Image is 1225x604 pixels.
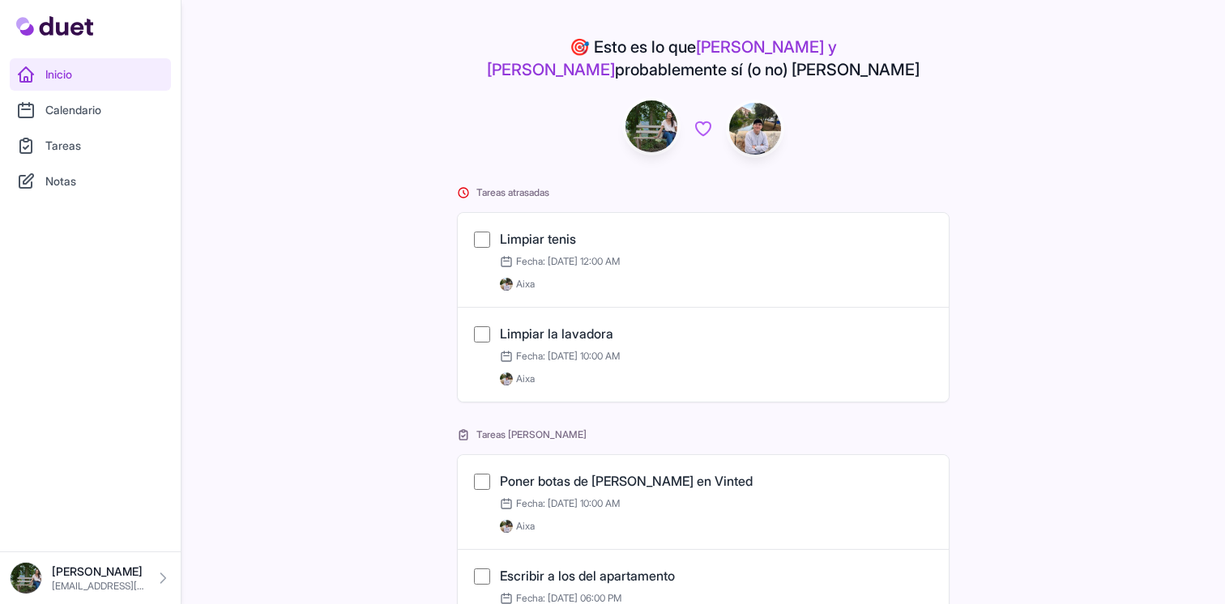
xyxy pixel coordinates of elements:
a: Notas [10,165,171,198]
span: Fecha: [DATE] 10:00 AM [500,497,620,510]
a: Poner botas de [PERSON_NAME] en Vinted [500,473,753,489]
a: Escribir a los del apartamento [500,568,675,584]
img: IMG_0278.jpeg [500,372,513,385]
span: Aixa [516,372,535,385]
a: Limpiar tenis [500,231,576,247]
h2: Tareas atrasadas [457,186,950,199]
a: [PERSON_NAME] [EMAIL_ADDRESS][DOMAIN_NAME] [10,562,171,594]
span: Fecha: [DATE] 12:00 AM [500,255,620,268]
a: Calendario [10,94,171,126]
a: Tareas [10,130,171,162]
span: Aixa [516,520,535,533]
span: Fecha: [DATE] 10:00 AM [500,350,620,363]
img: IMG_0278.jpeg [500,278,513,291]
h4: 🎯 Esto es lo que probablemente sí (o no) [PERSON_NAME] [457,36,950,81]
img: DSC08576_Original.jpeg [625,100,677,152]
img: IMG_0278.jpeg [729,103,781,155]
p: [PERSON_NAME] [52,564,145,580]
a: Limpiar la lavadora [500,325,613,342]
img: DSC08576_Original.jpeg [10,562,42,594]
a: Inicio [10,58,171,91]
span: Aixa [516,278,535,291]
img: IMG_0278.jpeg [500,520,513,533]
p: [EMAIL_ADDRESS][DOMAIN_NAME] [52,580,145,593]
h2: Tareas [PERSON_NAME] [457,428,950,441]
